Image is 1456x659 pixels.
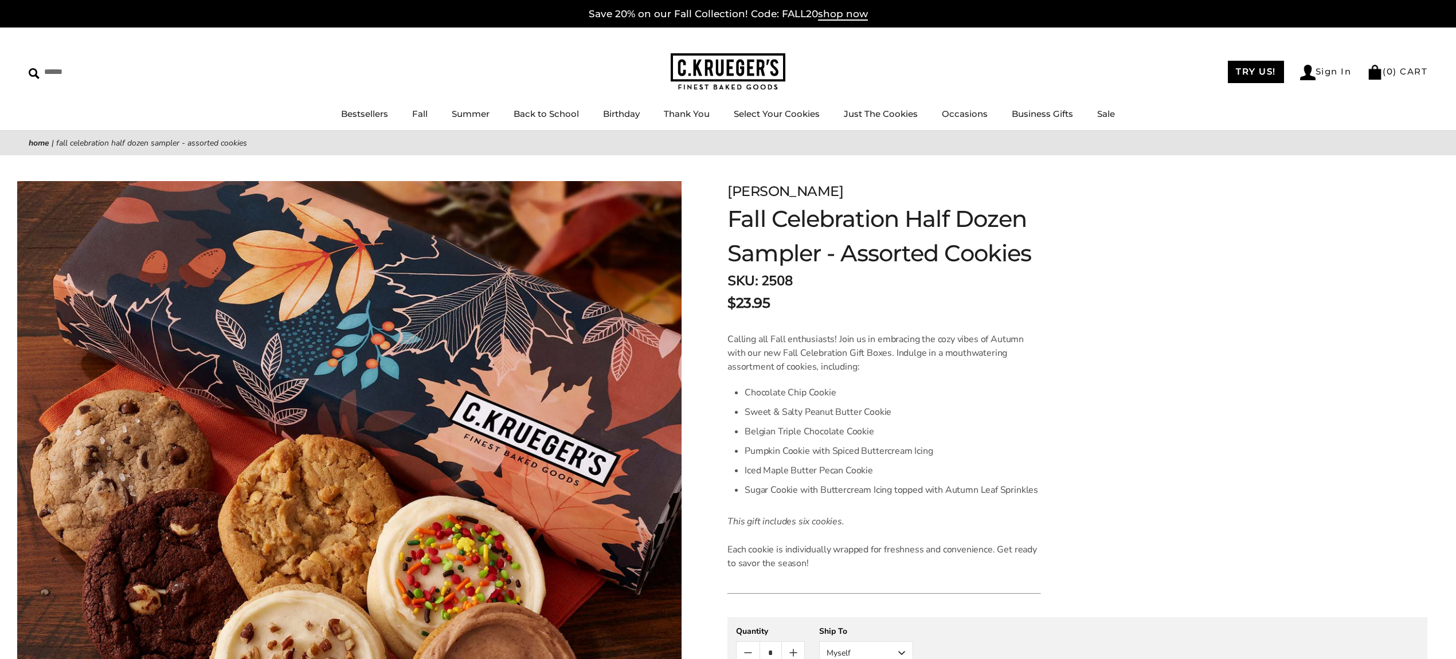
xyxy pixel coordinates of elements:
img: Account [1300,65,1316,80]
li: Chocolate Chip Cookie [745,383,1041,402]
a: Fall [412,108,428,119]
p: Calling all Fall enthusiasts! Join us in embracing the cozy vibes of Autumn with our new Fall Cel... [727,332,1041,374]
li: Iced Maple Butter Pecan Cookie [745,461,1041,480]
a: Summer [452,108,490,119]
div: [PERSON_NAME] [727,181,1093,202]
li: Belgian Triple Chocolate Cookie [745,422,1041,441]
h1: Fall Celebration Half Dozen Sampler - Assorted Cookies [727,202,1093,270]
img: C.KRUEGER'S [671,53,785,91]
li: Sweet & Salty Peanut Butter Cookie [745,402,1041,422]
span: 2508 [761,272,792,290]
li: Sugar Cookie with Buttercream Icing topped with Autumn Leaf Sprinkles [745,480,1041,500]
div: Quantity [736,626,805,637]
a: Birthday [603,108,640,119]
a: Home [29,138,49,148]
a: Sign In [1300,65,1352,80]
span: 0 [1387,66,1394,77]
em: This gift includes six cookies. [727,515,844,528]
span: $23.95 [727,293,770,313]
span: | [52,138,54,148]
div: Ship To [819,626,913,637]
strong: SKU: [727,272,758,290]
a: Select Your Cookies [734,108,820,119]
a: (0) CART [1367,66,1427,77]
nav: breadcrumbs [29,136,1427,150]
a: Occasions [942,108,988,119]
a: Save 20% on our Fall Collection! Code: FALL20shop now [589,8,868,21]
a: Business Gifts [1012,108,1073,119]
span: Fall Celebration Half Dozen Sampler - Assorted Cookies [56,138,247,148]
a: Sale [1097,108,1115,119]
img: Search [29,68,40,79]
a: Just The Cookies [844,108,918,119]
a: Bestsellers [341,108,388,119]
a: TRY US! [1228,61,1284,83]
li: Pumpkin Cookie with Spiced Buttercream Icing [745,441,1041,461]
p: Each cookie is individually wrapped for freshness and convenience. Get ready to savor the season! [727,543,1041,570]
a: Back to School [514,108,579,119]
span: shop now [818,8,868,21]
input: Search [29,63,165,81]
a: Thank You [664,108,710,119]
img: Bag [1367,65,1383,80]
